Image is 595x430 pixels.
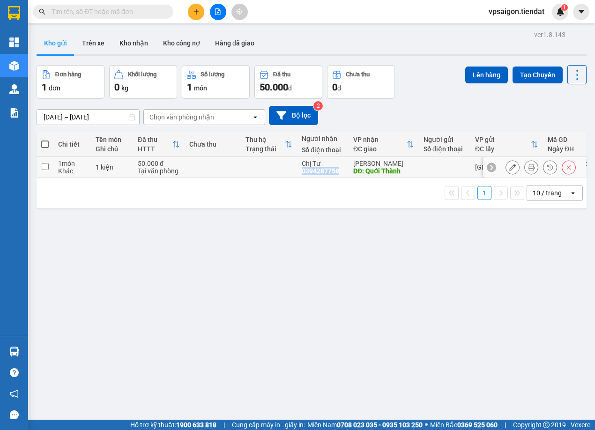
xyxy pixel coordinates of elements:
div: VP gửi [475,136,531,143]
div: Người nhận [302,135,344,142]
div: [GEOGRAPHIC_DATA] [475,163,538,171]
strong: 0708 023 035 - 0935 103 250 [337,421,423,429]
div: [GEOGRAPHIC_DATA] [8,8,103,29]
div: 1 món [58,160,86,167]
img: warehouse-icon [9,61,19,71]
span: 0 [114,82,119,93]
div: Chị Tư [110,29,185,40]
div: 50.000 đ [138,160,180,167]
span: 50.000 [260,82,288,93]
div: Đã thu [273,71,290,78]
span: Miền Nam [307,420,423,430]
div: VP nhận [353,136,407,143]
span: caret-down [577,7,586,16]
span: question-circle [10,368,19,377]
div: Ngày ĐH [548,145,595,153]
div: Mã GD [548,136,595,143]
span: search [39,8,45,15]
div: Người gửi [424,136,466,143]
div: Chi tiết [58,141,86,148]
span: Quới Thành [110,53,153,86]
div: HTTT [138,145,172,153]
span: đơn [49,84,60,92]
img: warehouse-icon [9,347,19,356]
div: Chưa thu [346,71,370,78]
span: Miền Bắc [430,420,498,430]
img: dashboard-icon [9,37,19,47]
button: Số lượng1món [182,65,250,99]
span: món [194,84,207,92]
button: file-add [210,4,226,20]
span: kg [121,84,128,92]
div: Số lượng [201,71,224,78]
div: Tên món [96,136,128,143]
span: plus [193,8,200,15]
button: aim [231,4,248,20]
div: 0394287758 [302,167,339,175]
span: ⚪️ [425,423,428,427]
div: Sửa đơn hàng [506,160,520,174]
div: Đơn hàng [55,71,81,78]
svg: open [569,189,577,197]
span: aim [236,8,243,15]
sup: 1 [561,4,568,11]
strong: 1900 633 818 [176,421,216,429]
span: Nhận: [110,8,132,18]
div: Chị Tư [302,160,344,167]
div: Khối lượng [128,71,156,78]
span: notification [10,389,19,398]
span: 0 [332,82,337,93]
span: file-add [215,8,221,15]
div: [PERSON_NAME] [353,160,414,167]
button: Trên xe [74,32,112,54]
button: Bộ lọc [269,106,318,125]
span: vpsaigon.tiendat [481,6,552,17]
div: 1 kiện [96,163,128,171]
span: | [223,420,225,430]
div: Số điện thoại [424,145,466,153]
button: Đã thu50.000đ [254,65,322,99]
span: DĐ: [110,59,123,68]
span: 1 [563,4,566,11]
div: Trạng thái [245,145,285,153]
button: Hàng đã giao [208,32,262,54]
span: Gửi: [8,8,22,18]
div: ver 1.8.143 [534,30,565,40]
input: Tìm tên, số ĐT hoặc mã đơn [52,7,162,17]
th: Toggle SortBy [470,132,543,157]
span: đ [288,84,292,92]
button: Đơn hàng1đơn [37,65,104,99]
button: 1 [477,186,491,200]
img: solution-icon [9,108,19,118]
button: Khối lượng0kg [109,65,177,99]
div: ĐC giao [353,145,407,153]
th: Toggle SortBy [349,132,419,157]
div: 0394287758 [110,40,185,53]
img: icon-new-feature [556,7,565,16]
div: DĐ: Quới Thành [353,167,414,175]
button: caret-down [573,4,589,20]
button: Chưa thu0đ [327,65,395,99]
div: 10 / trang [533,188,562,198]
svg: open [252,113,259,121]
span: 1 [187,82,192,93]
div: Đã thu [138,136,172,143]
span: message [10,410,19,419]
button: Kho công nợ [156,32,208,54]
button: Lên hàng [465,67,508,83]
button: Kho gửi [37,32,74,54]
img: logo-vxr [8,6,20,20]
th: Toggle SortBy [241,132,297,157]
span: 1 [42,82,47,93]
div: [PERSON_NAME] [110,8,185,29]
span: đ [337,84,341,92]
button: Tạo Chuyến [513,67,563,83]
span: Hỗ trợ kỹ thuật: [130,420,216,430]
th: Toggle SortBy [133,132,185,157]
div: Chọn văn phòng nhận [149,112,214,122]
button: Kho nhận [112,32,156,54]
div: Số điện thoại [302,146,344,154]
div: Khác [58,167,86,175]
div: Chưa thu [189,141,236,148]
sup: 2 [313,101,323,111]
